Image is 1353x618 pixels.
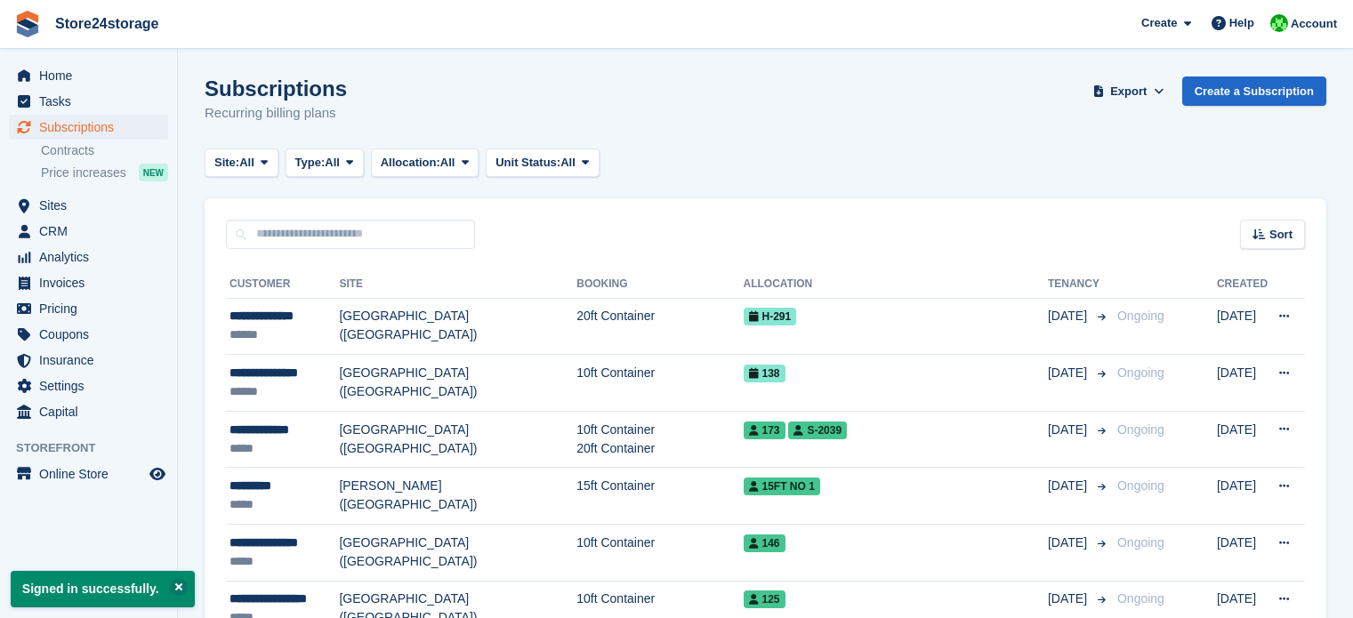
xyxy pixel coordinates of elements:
[9,461,168,486] a: menu
[9,115,168,140] a: menu
[39,63,146,88] span: Home
[147,463,168,485] a: Preview store
[1217,468,1268,525] td: [DATE]
[41,142,168,159] a: Contracts
[1048,307,1091,325] span: [DATE]
[9,348,168,373] a: menu
[1117,422,1164,437] span: Ongoing
[325,154,340,172] span: All
[1048,364,1091,382] span: [DATE]
[39,373,146,398] span: Settings
[39,296,146,321] span: Pricing
[9,245,168,269] a: menu
[286,148,364,178] button: Type: All
[14,11,41,37] img: stora-icon-8386f47178a22dfd0bd8f6a31ec36ba5ce8667c1dd55bd0f319d3a0aa187defe.svg
[339,411,576,468] td: [GEOGRAPHIC_DATA] ([GEOGRAPHIC_DATA])
[744,308,797,325] span: H-291
[239,154,254,172] span: All
[41,163,168,182] a: Price increases NEW
[39,270,146,295] span: Invoices
[1269,226,1293,244] span: Sort
[41,165,126,181] span: Price increases
[9,322,168,347] a: menu
[495,154,560,172] span: Unit Status:
[1141,14,1177,32] span: Create
[1117,591,1164,606] span: Ongoing
[1229,14,1254,32] span: Help
[576,525,743,582] td: 10ft Container
[1048,534,1091,552] span: [DATE]
[1048,477,1091,495] span: [DATE]
[39,322,146,347] span: Coupons
[39,219,146,244] span: CRM
[339,270,576,299] th: Site
[1048,421,1091,439] span: [DATE]
[1217,525,1268,582] td: [DATE]
[1291,15,1337,33] span: Account
[16,439,177,457] span: Storefront
[576,411,743,468] td: 10ft Container 20ft Container
[744,590,785,608] span: 125
[39,89,146,114] span: Tasks
[381,154,440,172] span: Allocation:
[205,76,347,100] h1: Subscriptions
[1048,590,1091,608] span: [DATE]
[11,571,195,607] p: Signed in successfully.
[39,399,146,424] span: Capital
[371,148,479,178] button: Allocation: All
[744,534,785,552] span: 146
[576,355,743,412] td: 10ft Container
[1270,14,1288,32] img: Tracy Harper
[295,154,326,172] span: Type:
[1182,76,1326,106] a: Create a Subscription
[788,421,847,439] span: S-2039
[39,193,146,218] span: Sites
[339,355,576,412] td: [GEOGRAPHIC_DATA] ([GEOGRAPHIC_DATA])
[39,245,146,269] span: Analytics
[39,115,146,140] span: Subscriptions
[576,298,743,355] td: 20ft Container
[139,164,168,181] div: NEW
[1217,298,1268,355] td: [DATE]
[1217,270,1268,299] th: Created
[1117,535,1164,550] span: Ongoing
[205,148,278,178] button: Site: All
[744,421,785,439] span: 173
[1217,355,1268,412] td: [DATE]
[1117,309,1164,323] span: Ongoing
[214,154,239,172] span: Site:
[226,270,339,299] th: Customer
[1117,365,1164,380] span: Ongoing
[486,148,599,178] button: Unit Status: All
[39,348,146,373] span: Insurance
[1110,83,1147,100] span: Export
[9,296,168,321] a: menu
[39,461,146,486] span: Online Store
[9,193,168,218] a: menu
[48,9,166,38] a: Store24storage
[9,219,168,244] a: menu
[576,270,743,299] th: Booking
[1217,411,1268,468] td: [DATE]
[744,365,785,382] span: 138
[339,468,576,525] td: [PERSON_NAME] ([GEOGRAPHIC_DATA])
[576,468,743,525] td: 15ft Container
[744,478,820,495] span: 15FT No 1
[1048,270,1110,299] th: Tenancy
[744,270,1048,299] th: Allocation
[1090,76,1168,106] button: Export
[9,63,168,88] a: menu
[9,373,168,398] a: menu
[339,525,576,582] td: [GEOGRAPHIC_DATA] ([GEOGRAPHIC_DATA])
[205,103,347,124] p: Recurring billing plans
[339,298,576,355] td: [GEOGRAPHIC_DATA] ([GEOGRAPHIC_DATA])
[1117,478,1164,493] span: Ongoing
[9,89,168,114] a: menu
[560,154,576,172] span: All
[440,154,455,172] span: All
[9,399,168,424] a: menu
[9,270,168,295] a: menu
